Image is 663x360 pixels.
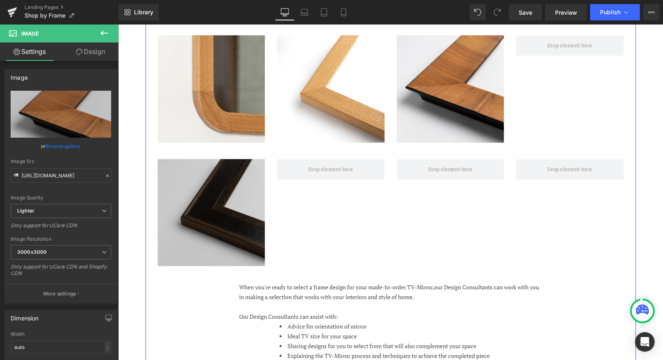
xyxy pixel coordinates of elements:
[161,297,408,307] li: Advice for orientation of mirror
[11,340,111,354] input: auto
[40,11,147,118] img: TV-Mirror Modern Natural Oak Frame Wide by FRAMING TO A T
[121,287,424,297] p: Our Design Consultants can assist with:
[489,4,506,20] button: Redo
[17,249,47,255] b: 3000x3000
[470,4,486,20] button: Undo
[600,9,620,16] span: Publish
[11,142,111,150] div: or
[159,11,267,118] img: TV-Mirror Modern Natural Oak Frame Slim by FRAMING TO A T
[25,4,119,11] a: Landing Pages
[545,4,587,20] a: Preview
[11,264,111,282] div: Only support for UCare CDN and Shopify CDN
[279,11,386,118] img: TV-Mirror Light Burl Veneer Frame by FRAMING TO A T
[25,12,65,19] span: Shop by Frame
[519,8,532,17] span: Save
[635,332,655,352] div: Open Intercom Messenger
[121,258,424,277] p: When you're ready to select a frame design for your made-to-order TV-Mirror,
[334,4,354,20] a: Mobile
[11,159,111,164] div: Image Src
[11,168,111,183] input: Link
[295,4,314,20] a: Laptop
[11,222,111,234] div: Only support for UCare CDN
[105,342,110,353] div: -
[121,259,421,276] span: our Design Consultants can work with you in making a selection that works with your interiors and...
[11,236,111,242] div: Image Resolution
[161,307,408,317] li: Ideal TV size for your space
[40,134,147,242] img: TV-Mirror Leather Look Frame Walnut by FRAMING TO A T
[119,4,159,20] a: New Library
[161,326,408,336] li: Explaining the TV-Mirror process and techniques to achieve the completed piece
[43,290,76,297] p: More settings
[275,4,295,20] a: Desktop
[5,284,117,303] button: More settings
[555,8,577,17] span: Preview
[21,30,39,37] span: Image
[161,317,408,326] li: Sharing designs for you to select from that will also complement your space
[17,208,34,214] b: Lighter
[61,42,120,61] a: Design
[590,4,640,20] button: Publish
[11,69,28,81] div: Image
[643,4,660,20] button: More
[46,139,81,153] a: Browse gallery
[11,310,39,322] div: Dimension
[134,9,153,16] span: Library
[11,331,111,337] div: Width
[314,4,334,20] a: Tablet
[11,195,111,201] div: Image Quality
